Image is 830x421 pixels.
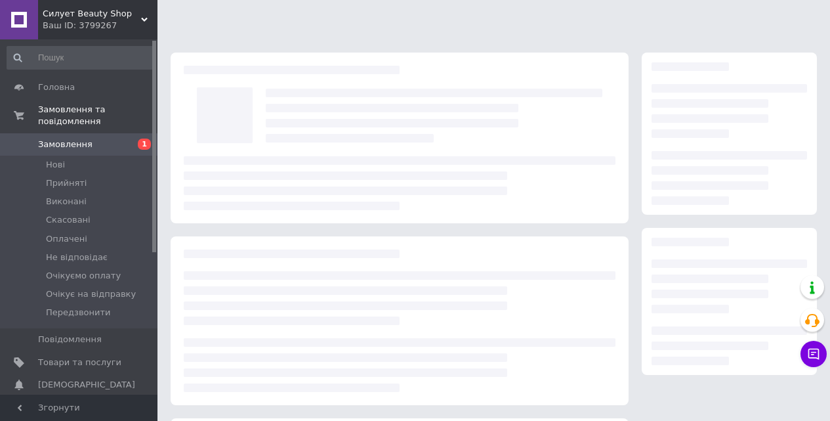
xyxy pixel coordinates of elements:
span: [DEMOGRAPHIC_DATA] [38,379,135,391]
span: Очікує на відправку [46,288,136,300]
button: Чат з покупцем [800,341,827,367]
span: Прийняті [46,177,87,189]
span: Замовлення [38,139,93,150]
span: Скасовані [46,214,91,226]
span: Передзвонити [46,307,111,319]
span: Оплачені [46,233,87,245]
span: Товари та послуги [38,357,121,368]
span: Головна [38,81,75,93]
span: 1 [138,139,151,150]
span: Повідомлення [38,334,102,345]
span: Очікуємо оплату [46,270,121,282]
div: Ваш ID: 3799267 [43,20,157,32]
span: Не відповідає [46,252,108,263]
span: Виконані [46,196,87,208]
input: Пошук [7,46,155,70]
span: Силует Beauty Shop [43,8,141,20]
span: Нові [46,159,65,171]
span: Замовлення та повідомлення [38,104,157,127]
